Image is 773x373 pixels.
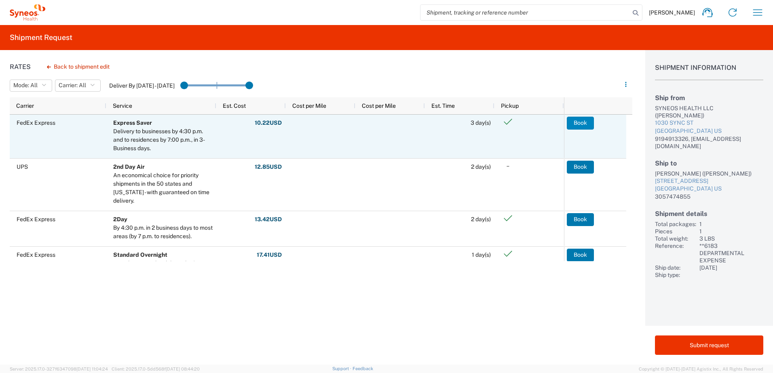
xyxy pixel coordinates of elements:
span: Est. Time [431,103,455,109]
div: [PERSON_NAME] ([PERSON_NAME]) [655,170,763,177]
button: Book [567,117,594,130]
span: Carrier: All [59,82,86,89]
div: Reference: [655,242,696,264]
button: Book [567,161,594,174]
a: 1030 SYNC ST[GEOGRAPHIC_DATA] US [655,119,763,135]
strong: 10.22 USD [255,119,282,127]
button: Mode: All [10,80,52,92]
span: Cost per Mile [362,103,396,109]
div: 1 [699,228,763,235]
div: **6183 DEPARTMENTAL EXPENSE [699,242,763,264]
span: FedEx Express [17,119,55,126]
div: Ship type: [655,271,696,279]
label: Deliver By [DATE] - [DATE] [109,82,175,89]
div: [DATE] [699,264,763,271]
span: Mode: All [13,82,38,89]
span: Server: 2025.17.0-327f6347098 [10,367,108,371]
span: [PERSON_NAME] [649,9,695,16]
span: Carrier [16,103,34,109]
div: 9194913326, [EMAIL_ADDRESS][DOMAIN_NAME] [655,135,763,150]
h2: Shipment details [655,210,763,218]
span: [DATE] 08:44:20 [166,367,200,371]
a: Support [332,366,353,371]
div: Total weight: [655,235,696,242]
div: Delivery to businesses by 4:30 p.m. and to residences by 7:00 p.m., in 3-Business days. [113,127,213,153]
button: 12.85USD [254,161,282,174]
button: Back to shipment edit [40,60,116,74]
div: By 4:30 p.m. in 2 business days to most areas (by 7 p.m. to residences). [113,224,213,241]
button: 17.41USD [256,249,282,262]
span: UPS [17,163,28,170]
button: Carrier: All [55,80,101,92]
div: Next-business-day delivery by 3 p.m. to most U.S. addresses; by 4:30 to rural areas. [113,259,213,285]
span: Est. Cost [223,103,246,109]
span: 1 day(s) [472,251,491,258]
div: 3 LBS [699,235,763,242]
button: 13.42USD [254,213,282,226]
span: Copyright © [DATE]-[DATE] Agistix Inc., All Rights Reserved [639,365,763,373]
div: 3057474855 [655,193,763,200]
strong: 12.85 USD [255,163,282,171]
span: Cost per Mile [292,103,326,109]
button: Book [567,213,594,226]
button: Book [567,249,594,262]
span: 2 day(s) [471,216,491,222]
div: 1030 SYNC ST [655,119,763,127]
a: Feedback [353,366,373,371]
b: Standard Overnight [113,251,167,258]
span: [DATE] 11:04:24 [76,367,108,371]
h1: Shipment Information [655,64,763,80]
span: FedEx Express [17,251,55,258]
div: Pieces [655,228,696,235]
div: An economical choice for priority shipments in the 50 states and Puerto Rico - with guaranteed on... [113,171,213,205]
span: 2 day(s) [471,163,491,170]
div: [GEOGRAPHIC_DATA] US [655,185,763,193]
strong: 17.41 USD [257,251,282,259]
h2: Ship to [655,159,763,167]
strong: 13.42 USD [255,216,282,223]
span: Client: 2025.17.0-5dd568f [112,367,200,371]
span: Service [113,103,132,109]
h2: Ship from [655,94,763,102]
div: SYNEOS HEALTH LLC ([PERSON_NAME]) [655,105,763,119]
span: 3 day(s) [471,119,491,126]
div: [GEOGRAPHIC_DATA] US [655,127,763,135]
div: [STREET_ADDRESS] [655,177,763,185]
input: Shipment, tracking or reference number [420,5,630,20]
div: Total packages: [655,220,696,228]
h2: Shipment Request [10,33,72,42]
button: 10.22USD [254,117,282,130]
b: 2Day [113,216,127,222]
a: [STREET_ADDRESS][GEOGRAPHIC_DATA] US [655,177,763,193]
span: Pickup [501,103,519,109]
h1: Rates [10,63,31,71]
b: Express Saver [113,119,152,126]
button: Submit request [655,335,763,355]
b: 2nd Day Air [113,163,145,170]
div: 1 [699,220,763,228]
span: FedEx Express [17,216,55,222]
div: Ship date: [655,264,696,271]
